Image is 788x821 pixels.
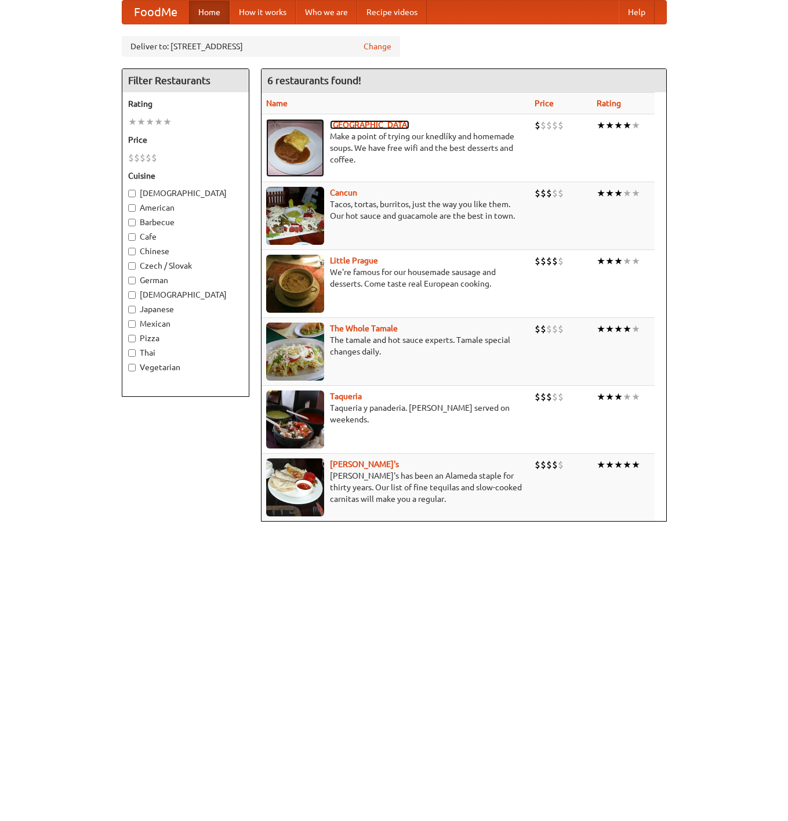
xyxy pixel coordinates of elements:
[296,1,357,24] a: Who we are
[122,1,189,24] a: FoodMe
[330,460,399,469] b: [PERSON_NAME]'s
[266,402,526,425] p: Taqueria y panaderia. [PERSON_NAME] served on weekends.
[623,119,631,132] li: ★
[631,255,640,267] li: ★
[540,255,546,267] li: $
[266,131,526,165] p: Make a point of trying our knedlíky and homemade soups. We have free wifi and the best desserts a...
[146,151,151,164] li: $
[266,119,324,177] img: czechpoint.jpg
[128,332,243,344] label: Pizza
[558,390,564,403] li: $
[552,187,558,200] li: $
[623,458,631,471] li: ★
[540,119,546,132] li: $
[535,390,540,403] li: $
[189,1,230,24] a: Home
[330,256,378,265] a: Little Prague
[128,98,243,110] h5: Rating
[267,75,361,86] ng-pluralize: 6 restaurants found!
[623,255,631,267] li: ★
[128,306,136,313] input: Japanese
[619,1,655,24] a: Help
[546,458,552,471] li: $
[146,115,154,128] li: ★
[128,115,137,128] li: ★
[540,323,546,335] li: $
[128,289,243,301] label: [DEMOGRAPHIC_DATA]
[137,115,146,128] li: ★
[597,99,621,108] a: Rating
[558,458,564,471] li: $
[128,291,136,299] input: [DEMOGRAPHIC_DATA]
[546,390,552,403] li: $
[546,119,552,132] li: $
[122,36,400,57] div: Deliver to: [STREET_ADDRESS]
[540,390,546,403] li: $
[140,151,146,164] li: $
[552,255,558,267] li: $
[597,458,605,471] li: ★
[128,248,136,255] input: Chinese
[128,318,243,330] label: Mexican
[266,198,526,222] p: Tacos, tortas, burritos, just the way you like them. Our hot sauce and guacamole are the best in ...
[597,390,605,403] li: ★
[631,187,640,200] li: ★
[364,41,391,52] a: Change
[546,255,552,267] li: $
[546,187,552,200] li: $
[552,458,558,471] li: $
[597,119,605,132] li: ★
[128,361,243,373] label: Vegetarian
[266,470,526,505] p: [PERSON_NAME]'s has been an Alameda staple for thirty years. Our list of fine tequilas and slow-c...
[605,323,614,335] li: ★
[605,119,614,132] li: ★
[128,335,136,342] input: Pizza
[128,245,243,257] label: Chinese
[154,115,163,128] li: ★
[605,187,614,200] li: ★
[330,188,357,197] b: Cancun
[631,119,640,132] li: ★
[128,274,243,286] label: German
[330,392,362,401] a: Taqueria
[330,324,398,333] a: The Whole Tamale
[552,390,558,403] li: $
[266,323,324,381] img: wholetamale.jpg
[552,119,558,132] li: $
[128,204,136,212] input: American
[605,255,614,267] li: ★
[128,364,136,371] input: Vegetarian
[558,187,564,200] li: $
[614,458,623,471] li: ★
[535,99,554,108] a: Price
[546,323,552,335] li: $
[128,231,243,243] label: Cafe
[128,262,136,270] input: Czech / Slovak
[535,187,540,200] li: $
[230,1,296,24] a: How it works
[614,119,623,132] li: ★
[266,187,324,245] img: cancun.jpg
[558,119,564,132] li: $
[128,320,136,328] input: Mexican
[597,187,605,200] li: ★
[151,151,157,164] li: $
[128,170,243,182] h5: Cuisine
[597,323,605,335] li: ★
[128,134,243,146] h5: Price
[623,187,631,200] li: ★
[122,69,249,92] h4: Filter Restaurants
[128,187,243,199] label: [DEMOGRAPHIC_DATA]
[163,115,172,128] li: ★
[357,1,427,24] a: Recipe videos
[128,277,136,284] input: German
[535,458,540,471] li: $
[558,323,564,335] li: $
[605,390,614,403] li: ★
[552,323,558,335] li: $
[540,458,546,471] li: $
[128,190,136,197] input: [DEMOGRAPHIC_DATA]
[597,255,605,267] li: ★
